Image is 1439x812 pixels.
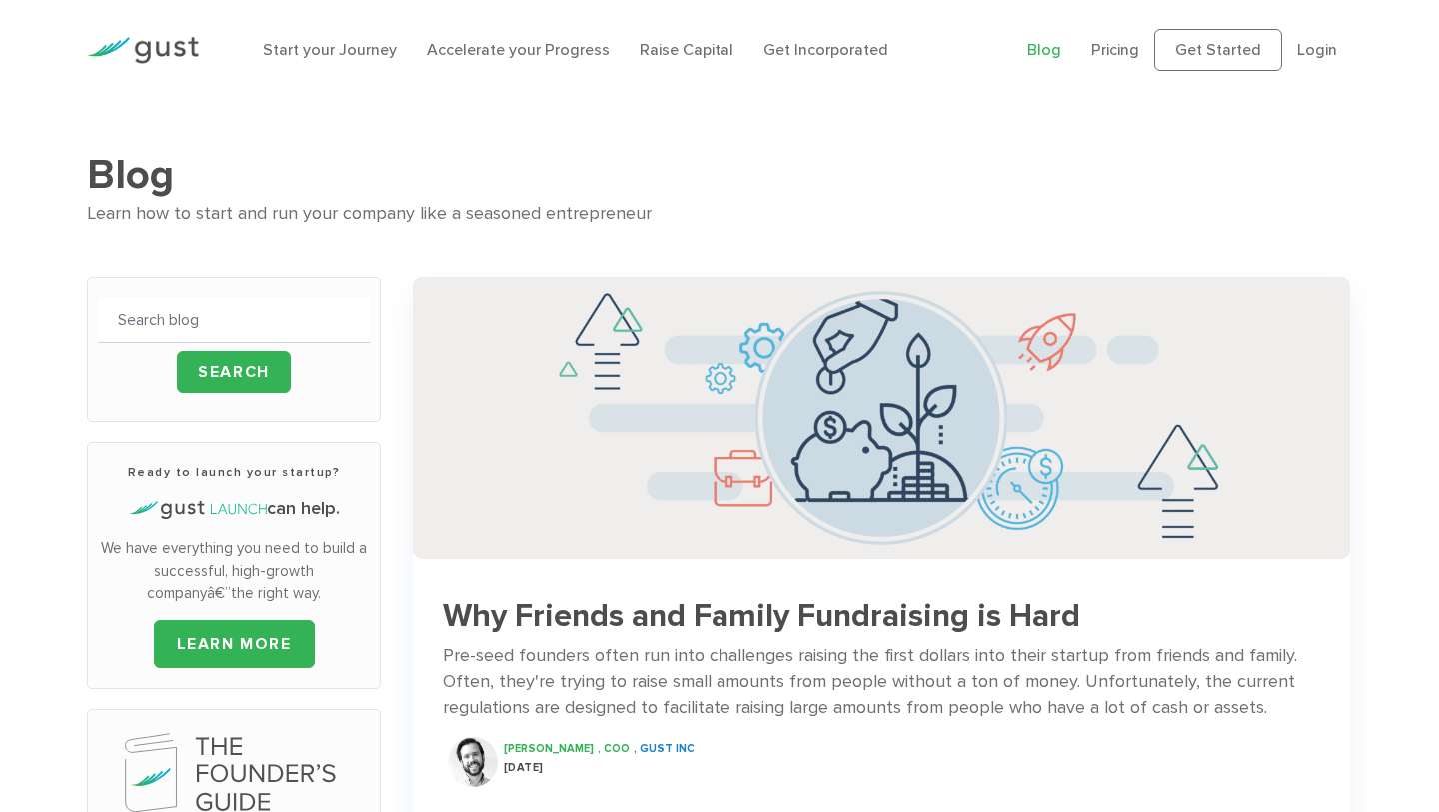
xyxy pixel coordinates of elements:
[98,298,370,343] input: Search blog
[1154,29,1282,71] a: Get Started
[504,742,594,755] span: [PERSON_NAME]
[87,200,1352,229] div: Learn how to start and run your company like a seasoned entrepreneur
[598,742,630,755] span: , COO
[448,737,498,787] img: Ryan Nash
[263,40,397,59] a: Start your Journey
[443,643,1320,721] div: Pre-seed founders often run into challenges raising the first dollars into their startup from fri...
[413,277,1350,558] img: Successful Startup Founders Invest In Their Own Ventures 0742d64fd6a698c3cfa409e71c3cc4e5620a7e72...
[413,277,1350,807] a: Successful Startup Founders Invest In Their Own Ventures 0742d64fd6a698c3cfa409e71c3cc4e5620a7e72...
[1297,40,1337,59] a: Login
[640,40,733,59] a: Raise Capital
[87,150,1352,200] h1: Blog
[98,496,370,522] h4: can help.
[427,40,610,59] a: Accelerate your Progress
[504,761,544,774] span: [DATE]
[177,351,291,393] input: Search
[87,37,199,64] img: Gust Logo
[98,537,370,605] p: We have everything you need to build a successful, high-growth companyâ€”the right way.
[98,463,370,481] h3: Ready to launch your startup?
[763,40,888,59] a: Get Incorporated
[634,742,695,755] span: , Gust INC
[1091,40,1139,59] a: Pricing
[154,620,315,668] a: LEARN MORE
[1027,40,1061,59] a: Blog
[443,599,1320,634] h3: Why Friends and Family Fundraising is Hard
